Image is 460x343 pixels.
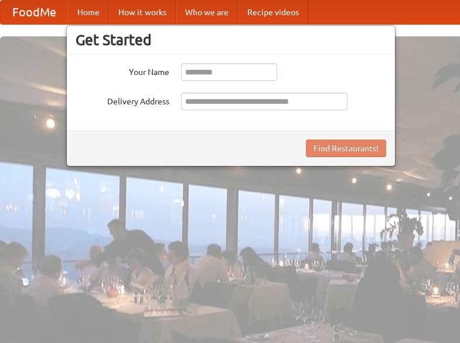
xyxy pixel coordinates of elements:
[306,140,386,157] button: Find Restaurants!
[76,63,169,78] label: Your Name
[109,1,176,24] a: How it works
[1,1,68,24] a: FoodMe
[76,93,169,107] label: Delivery Address
[76,31,386,49] h3: Get Started
[238,1,308,24] a: Recipe videos
[176,1,238,24] a: Who we are
[68,1,109,24] a: Home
